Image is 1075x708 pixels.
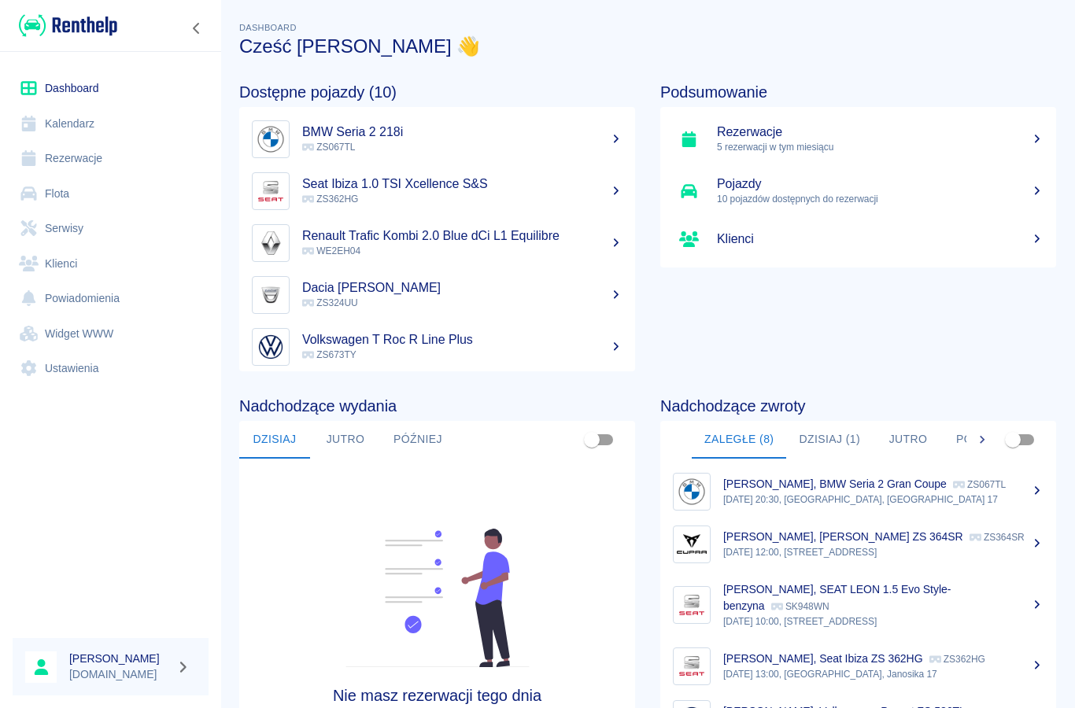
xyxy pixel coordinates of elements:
img: Image [677,477,707,507]
img: Image [256,124,286,154]
h4: Nie masz rezerwacji tego dnia [289,686,586,705]
a: Powiadomienia [13,281,209,316]
a: Renthelp logo [13,13,117,39]
a: ImageSeat Ibiza 1.0 TSI Xcellence S&S ZS362HG [239,165,635,217]
h5: Dacia [PERSON_NAME] [302,280,622,296]
p: [PERSON_NAME], BMW Seria 2 Gran Coupe [723,478,947,490]
p: [DATE] 13:00, [GEOGRAPHIC_DATA], Janosika 17 [723,667,1044,681]
span: ZS673TY [302,349,356,360]
img: Image [677,651,707,681]
a: Widget WWW [13,316,209,352]
p: [PERSON_NAME], SEAT LEON 1.5 Evo Style- benzyna [723,583,951,612]
button: Później [381,421,455,459]
button: Jutro [873,421,944,459]
a: ImageDacia [PERSON_NAME] ZS324UU [239,269,635,321]
a: ImageBMW Seria 2 218i ZS067TL [239,113,635,165]
span: WE2EH04 [302,245,360,256]
a: Rezerwacje [13,141,209,176]
p: 10 pojazdów dostępnych do rezerwacji [717,192,1044,206]
p: ZS364SR [970,532,1025,543]
h4: Dostępne pojazdy (10) [239,83,635,101]
p: ZS067TL [953,479,1006,490]
a: Image[PERSON_NAME], SEAT LEON 1.5 Evo Style- benzyna SK948WN[DATE] 10:00, [STREET_ADDRESS] [660,570,1056,640]
span: ZS324UU [302,297,358,308]
a: Ustawienia [13,351,209,386]
h5: Renault Trafic Kombi 2.0 Blue dCi L1 Equilibre [302,228,622,244]
h5: Seat Ibiza 1.0 TSI Xcellence S&S [302,176,622,192]
p: [DATE] 12:00, [STREET_ADDRESS] [723,545,1044,559]
h5: BMW Seria 2 218i [302,124,622,140]
a: Dashboard [13,71,209,106]
h4: Nadchodzące wydania [239,396,635,415]
h5: Rezerwacje [717,124,1044,140]
p: [DOMAIN_NAME] [69,666,170,683]
img: Renthelp logo [19,13,117,39]
a: Image[PERSON_NAME], Seat Ibiza ZS 362HG ZS362HG[DATE] 13:00, [GEOGRAPHIC_DATA], Janosika 17 [660,640,1056,692]
p: 5 rezerwacji w tym miesiącu [717,140,1044,154]
a: Klienci [13,246,209,282]
img: Image [256,280,286,310]
a: Flota [13,176,209,212]
img: Fleet [336,529,539,667]
h5: Klienci [717,231,1044,247]
p: ZS362HG [929,654,985,665]
a: Klienci [660,217,1056,261]
a: ImageVolkswagen T Roc R Line Plus ZS673TY [239,321,635,373]
button: Jutro [310,421,381,459]
img: Image [677,529,707,559]
button: Dzisiaj [239,421,310,459]
a: Pojazdy10 pojazdów dostępnych do rezerwacji [660,165,1056,217]
button: Dzisiaj (1) [786,421,873,459]
button: Zwiń nawigację [185,18,209,39]
a: ImageRenault Trafic Kombi 2.0 Blue dCi L1 Equilibre WE2EH04 [239,217,635,269]
button: Później (2) [944,421,1036,459]
a: Rezerwacje5 rezerwacji w tym miesiącu [660,113,1056,165]
a: Serwisy [13,211,209,246]
h4: Nadchodzące zwroty [660,396,1056,415]
p: [DATE] 10:00, [STREET_ADDRESS] [723,614,1044,629]
span: ZS362HG [302,194,358,205]
img: Image [677,590,707,620]
h6: [PERSON_NAME] [69,651,170,666]
img: Image [256,332,286,362]
a: Image[PERSON_NAME], BMW Seria 2 Gran Coupe ZS067TL[DATE] 20:30, [GEOGRAPHIC_DATA], [GEOGRAPHIC_DA... [660,465,1056,518]
p: [DATE] 20:30, [GEOGRAPHIC_DATA], [GEOGRAPHIC_DATA] 17 [723,492,1044,507]
button: Zaległe (8) [692,421,786,459]
a: Kalendarz [13,106,209,142]
p: [PERSON_NAME], Seat Ibiza ZS 362HG [723,652,923,665]
span: Pokaż przypisane tylko do mnie [577,425,607,455]
span: ZS067TL [302,142,355,153]
h5: Pojazdy [717,176,1044,192]
span: Pokaż przypisane tylko do mnie [998,425,1028,455]
h5: Volkswagen T Roc R Line Plus [302,332,622,348]
img: Image [256,176,286,206]
img: Image [256,228,286,258]
a: Image[PERSON_NAME], [PERSON_NAME] ZS 364SR ZS364SR[DATE] 12:00, [STREET_ADDRESS] [660,518,1056,570]
span: Dashboard [239,23,297,32]
p: SK948WN [771,601,829,612]
h3: Cześć [PERSON_NAME] 👋 [239,35,1056,57]
p: [PERSON_NAME], [PERSON_NAME] ZS 364SR [723,530,963,543]
h4: Podsumowanie [660,83,1056,101]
